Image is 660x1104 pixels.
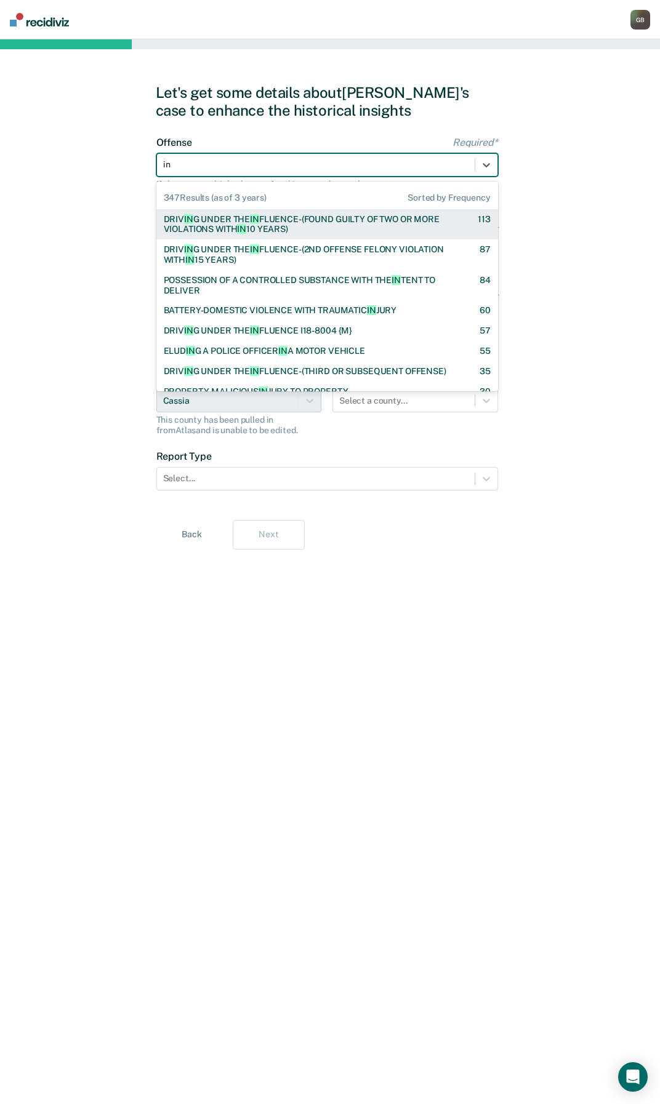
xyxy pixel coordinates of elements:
[184,326,193,335] span: IN
[156,450,498,462] label: Report Type
[164,244,458,265] div: DRIV G UNDER THE FLUENCE-(2ND OFFENSE FELONY VIOLATION WITH 15 YEARS)
[233,520,305,550] button: Next
[164,366,446,377] div: DRIV G UNDER THE FLUENCE-(THIRD OR SUBSEQUENT OFFENSE)
[480,346,491,356] div: 55
[453,137,498,148] span: Required*
[164,305,397,316] div: BATTERY-DOMESTIC VIOLENCE WITH TRAUMATIC JURY
[10,13,69,26] img: Recidiviz
[184,244,193,254] span: IN
[164,326,353,336] div: DRIV G UNDER THE FLUENCE I18-8004 {M}
[480,326,491,336] div: 57
[237,224,246,234] span: IN
[156,415,322,436] div: This county has been pulled in from Atlas and is unable to be edited.
[392,275,401,285] span: IN
[156,520,228,550] button: Back
[164,214,456,235] div: DRIV G UNDER THE FLUENCE-(FOUND GUILTY OF TWO OR MORE VIOLATIONS WITH 10 YEARS)
[278,346,288,356] span: IN
[164,193,267,203] span: 347 Results (as of 3 years)
[480,386,491,397] div: 30
[185,255,195,265] span: IN
[478,214,491,235] div: 113
[250,366,259,376] span: IN
[630,10,650,30] button: GB
[480,366,491,377] div: 35
[250,214,259,224] span: IN
[480,244,491,265] div: 87
[630,10,650,30] div: G B
[250,244,259,254] span: IN
[164,346,365,356] div: ELUD G A POLICE OFFICER A MOTOR VEHICLE
[250,326,259,335] span: IN
[186,346,195,356] span: IN
[480,305,491,316] div: 60
[164,275,458,296] div: POSSESSION OF A CONTROLLED SUBSTANCE WITH THE TENT TO DELIVER
[367,305,376,315] span: IN
[408,193,490,203] span: Sorted by Frequency
[184,366,193,376] span: IN
[184,214,193,224] span: IN
[156,179,498,190] div: If there are multiple charges for this case, choose the most severe
[156,137,498,148] label: Offense
[164,386,348,397] div: PROPERTY-MALICIOUS JURY TO PROPERTY
[453,224,498,236] span: Required*
[480,275,491,296] div: 84
[618,1062,648,1092] div: Open Intercom Messenger
[453,292,498,303] span: Required*
[259,386,268,396] span: IN
[156,84,505,119] div: Let's get some details about [PERSON_NAME]'s case to enhance the historical insights
[156,224,498,236] label: Gender
[156,292,498,303] label: LSI-R Score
